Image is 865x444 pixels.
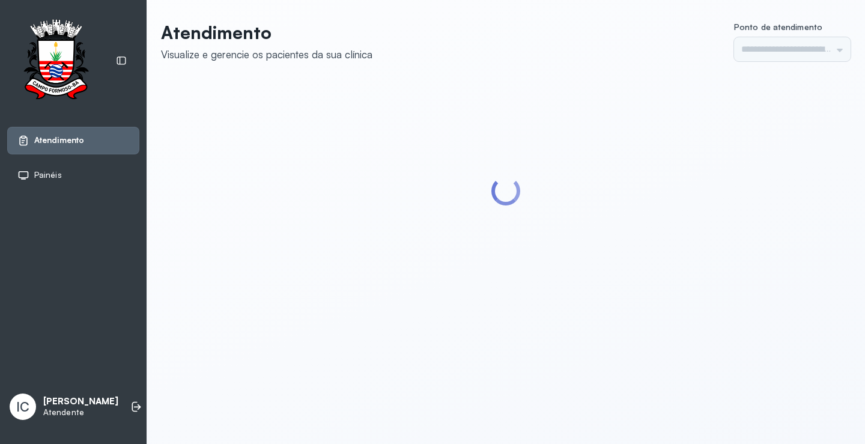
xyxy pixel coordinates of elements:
[34,135,84,145] span: Atendimento
[43,396,118,407] p: [PERSON_NAME]
[13,19,99,103] img: Logotipo do estabelecimento
[16,399,29,415] span: IC
[161,48,372,61] div: Visualize e gerencie os pacientes da sua clínica
[43,407,118,418] p: Atendente
[161,22,372,43] p: Atendimento
[734,22,822,32] span: Ponto de atendimento
[34,170,62,180] span: Painéis
[17,135,129,147] a: Atendimento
